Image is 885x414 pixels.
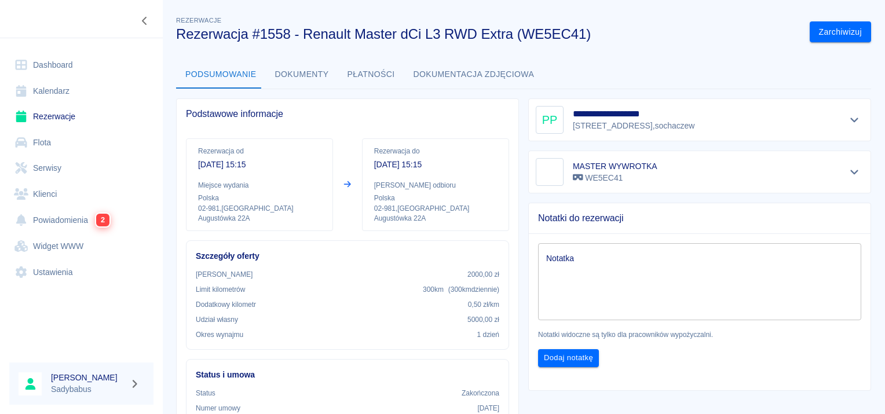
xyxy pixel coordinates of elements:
[196,403,240,413] p: Numer umowy
[51,372,125,383] h6: [PERSON_NAME]
[538,349,599,367] button: Dodaj notatkę
[198,159,321,171] p: [DATE] 15:15
[374,146,497,156] p: Rezerwacja do
[196,269,253,280] p: [PERSON_NAME]
[467,269,499,280] p: 2000,00 zł
[573,172,657,184] p: WE5EC41
[198,214,321,224] p: Augustówka 22A
[374,193,497,203] p: Polska
[176,17,221,24] span: Rezerwacje
[573,160,657,172] h6: MASTER WYWROTKA
[196,299,256,310] p: Dodatkowy kilometr
[198,203,321,214] p: 02-981 , [GEOGRAPHIC_DATA]
[198,193,321,203] p: Polska
[198,180,321,190] p: Miejsce wydania
[374,214,497,224] p: Augustówka 22A
[51,383,125,395] p: Sadybabus
[9,130,153,156] a: Flota
[136,13,153,28] button: Zwiń nawigację
[462,388,499,398] p: Zakończona
[374,203,497,214] p: 02-981 , [GEOGRAPHIC_DATA]
[96,214,109,226] span: 2
[196,388,215,398] p: Status
[448,285,499,294] span: ( 300 km dziennie )
[468,299,499,310] p: 0,50 zł /km
[338,61,404,89] button: Płatności
[9,181,153,207] a: Klienci
[14,9,86,28] img: Renthelp logo
[477,329,499,340] p: 1 dzień
[198,146,321,156] p: Rezerwacja od
[9,207,153,233] a: Powiadomienia2
[196,284,245,295] p: Limit kilometrów
[538,213,861,224] span: Notatki do rezerwacji
[573,120,694,132] p: [STREET_ADDRESS] , sochaczew
[538,329,861,340] p: Notatki widoczne są tylko dla pracowników wypożyczalni.
[196,314,238,325] p: Udział własny
[196,329,243,340] p: Okres wynajmu
[845,164,864,180] button: Pokaż szczegóły
[404,61,544,89] button: Dokumentacja zdjęciowa
[9,259,153,285] a: Ustawienia
[810,21,871,43] button: Zarchiwizuj
[176,61,266,89] button: Podsumowanie
[845,112,864,128] button: Pokaż szczegóły
[196,250,499,262] h6: Szczegóły oferty
[374,159,497,171] p: [DATE] 15:15
[477,403,499,413] p: [DATE]
[9,155,153,181] a: Serwisy
[374,180,497,190] p: [PERSON_NAME] odbioru
[9,78,153,104] a: Kalendarz
[467,314,499,325] p: 5000,00 zł
[536,106,564,134] div: PP
[9,9,86,28] a: Renthelp logo
[9,104,153,130] a: Rezerwacje
[266,61,338,89] button: Dokumenty
[9,233,153,259] a: Widget WWW
[9,52,153,78] a: Dashboard
[538,160,561,184] img: Image
[196,369,499,381] h6: Status i umowa
[186,108,509,120] span: Podstawowe informacje
[423,284,499,295] p: 300 km
[176,26,800,42] h3: Rezerwacja #1558 - Renault Master dCi L3 RWD Extra (WE5EC41)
